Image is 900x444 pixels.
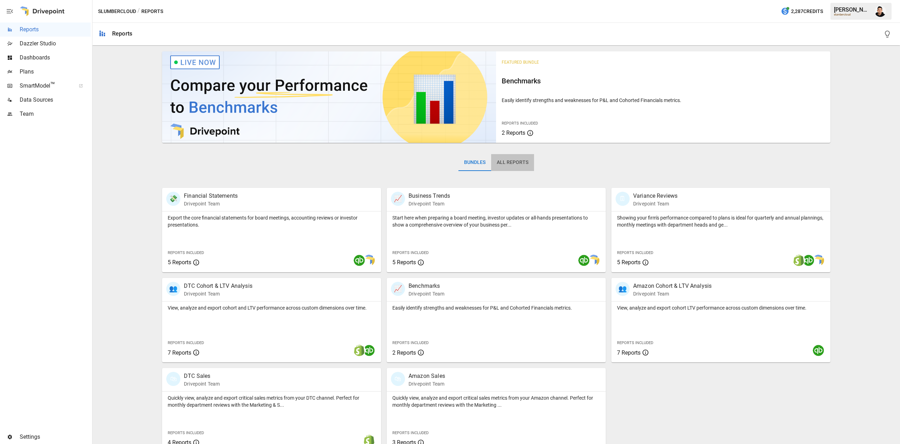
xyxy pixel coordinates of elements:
[391,192,405,206] div: 📈
[20,82,71,90] span: SmartModel
[617,349,641,356] span: 7 Reports
[392,304,600,311] p: Easily identify strengths and weaknesses for P&L and Cohorted Financials metrics.
[409,380,445,387] p: Drivepoint Team
[392,214,600,228] p: Start here when preparing a board meeting, investor updates or all-hands presentations to show a ...
[50,81,55,89] span: ™
[137,7,140,16] div: /
[20,96,91,104] span: Data Sources
[184,290,252,297] p: Drivepoint Team
[778,5,826,18] button: 2,287Credits
[20,433,91,441] span: Settings
[578,255,590,266] img: quickbooks
[588,255,599,266] img: smart model
[409,200,450,207] p: Drivepoint Team
[409,290,444,297] p: Drivepoint Team
[491,154,534,171] button: All Reports
[20,110,91,118] span: Team
[20,25,91,34] span: Reports
[813,255,824,266] img: smart model
[20,39,91,48] span: Dazzler Studio
[184,372,220,380] p: DTC Sales
[502,97,824,104] p: Easily identify strengths and weaknesses for P&L and Cohorted Financials metrics.
[409,282,444,290] p: Benchmarks
[184,282,252,290] p: DTC Cohort & LTV Analysis
[392,250,429,255] span: Reports Included
[364,345,375,356] img: quickbooks
[392,349,416,356] span: 2 Reports
[168,259,191,266] span: 5 Reports
[793,255,804,266] img: shopify
[392,394,600,408] p: Quickly view, analyze and export critical sales metrics from your Amazon channel. Perfect for mon...
[20,53,91,62] span: Dashboards
[617,250,653,255] span: Reports Included
[633,290,712,297] p: Drivepoint Team
[502,129,525,136] span: 2 Reports
[392,259,416,266] span: 5 Reports
[391,372,405,386] div: 🛍
[168,250,204,255] span: Reports Included
[168,341,204,345] span: Reports Included
[409,372,445,380] p: Amazon Sales
[184,192,238,200] p: Financial Statements
[166,282,180,296] div: 👥
[168,214,375,228] p: Export the core financial statements for board meetings, accounting reviews or investor presentat...
[364,255,375,266] img: smart model
[616,282,630,296] div: 👥
[168,431,204,435] span: Reports Included
[502,121,538,126] span: Reports Included
[168,394,375,408] p: Quickly view, analyze and export critical sales metrics from your DTC channel. Perfect for monthl...
[392,341,429,345] span: Reports Included
[98,7,136,16] button: slumbercloud
[184,380,220,387] p: Drivepoint Team
[502,60,539,65] span: Featured Bundle
[633,200,677,207] p: Drivepoint Team
[458,154,491,171] button: Bundles
[162,51,496,143] img: video thumbnail
[168,304,375,311] p: View, analyze and export cohort and LTV performance across custom dimensions over time.
[184,200,238,207] p: Drivepoint Team
[166,192,180,206] div: 💸
[409,192,450,200] p: Business Trends
[354,255,365,266] img: quickbooks
[834,13,870,16] div: slumbercloud
[617,259,641,266] span: 5 Reports
[20,68,91,76] span: Plans
[791,7,823,16] span: 2,287 Credits
[166,372,180,386] div: 🛍
[813,345,824,356] img: quickbooks
[875,6,886,17] img: Francisco Sanchez
[112,30,132,37] div: Reports
[392,431,429,435] span: Reports Included
[391,282,405,296] div: 📈
[617,304,825,311] p: View, analyze and export cohort LTV performance across custom dimensions over time.
[633,192,677,200] p: Variance Reviews
[502,75,824,87] h6: Benchmarks
[354,345,365,356] img: shopify
[633,282,712,290] p: Amazon Cohort & LTV Analysis
[617,214,825,228] p: Showing your firm's performance compared to plans is ideal for quarterly and annual plannings, mo...
[168,349,191,356] span: 7 Reports
[617,341,653,345] span: Reports Included
[834,6,870,13] div: [PERSON_NAME]
[803,255,814,266] img: quickbooks
[870,1,890,21] button: Francisco Sanchez
[616,192,630,206] div: 🗓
